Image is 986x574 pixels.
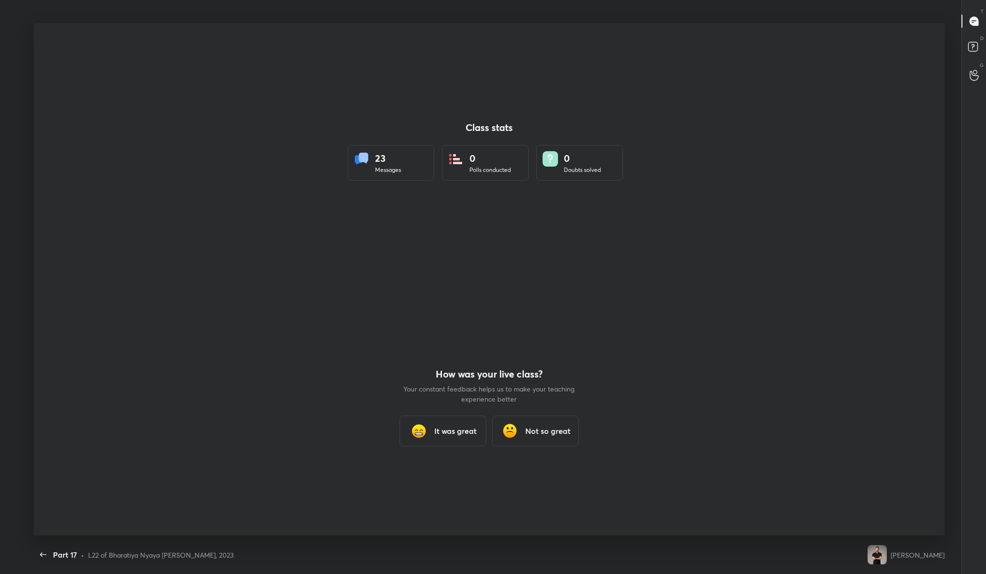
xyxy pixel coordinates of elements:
img: frowning_face_cmp.gif [500,421,519,441]
p: D [980,35,984,42]
img: grinning_face_with_smiling_eyes_cmp.gif [409,421,428,441]
img: doubts.8a449be9.svg [543,151,558,167]
h3: Not so great [525,425,571,437]
div: 0 [564,151,601,166]
div: • [81,550,84,560]
div: 23 [375,151,401,166]
h3: It was great [434,425,477,437]
p: Your constant feedback helps us to make your teaching experience better [402,384,576,404]
div: L22 of Bharatiya Nyaya [PERSON_NAME], 2023 [88,550,234,560]
img: statsMessages.856aad98.svg [354,151,369,167]
div: Polls conducted [469,166,511,174]
h4: How was your live class? [402,368,576,380]
img: statsPoll.b571884d.svg [448,151,464,167]
img: 9f6949702e7c485d94fd61f2cce3248e.jpg [868,545,887,564]
div: Doubts solved [564,166,601,174]
div: 0 [469,151,511,166]
p: T [981,8,984,15]
h4: Class stats [348,122,631,133]
p: G [980,62,984,69]
div: Messages [375,166,401,174]
div: [PERSON_NAME] [891,550,945,560]
div: Part 17 [53,549,77,561]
